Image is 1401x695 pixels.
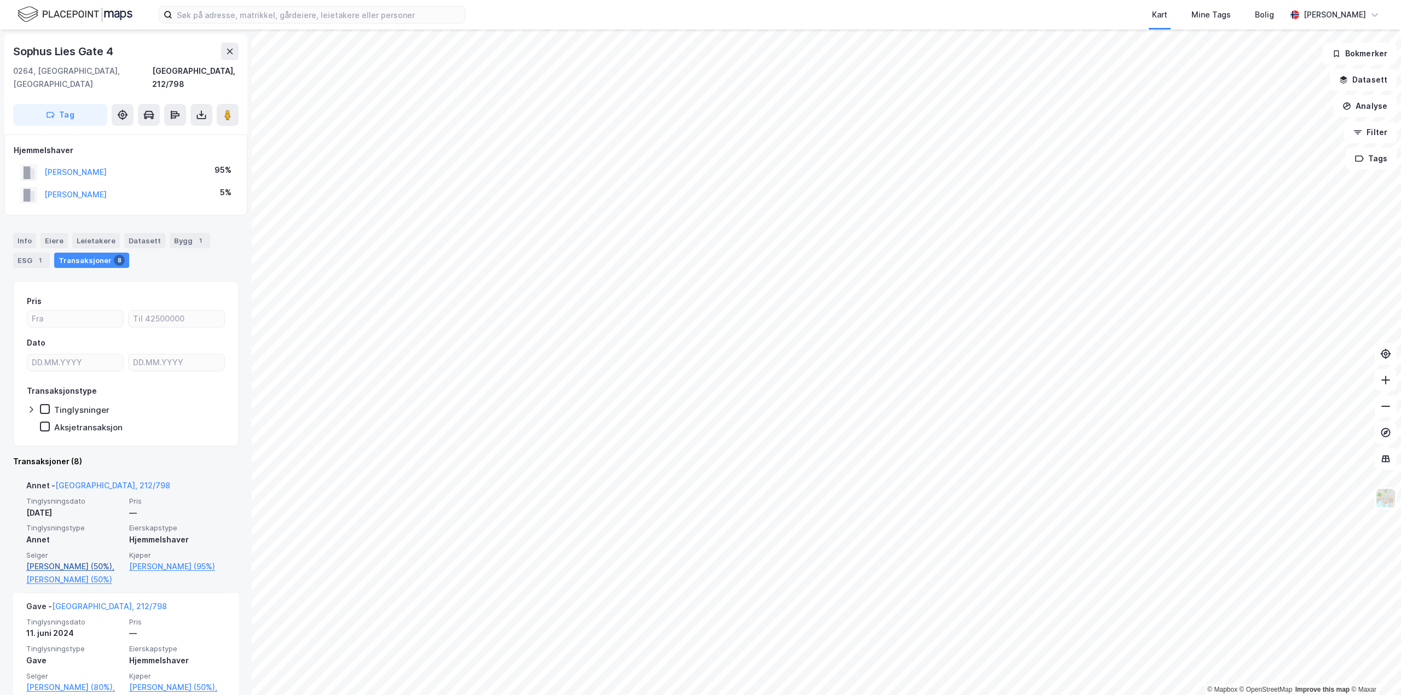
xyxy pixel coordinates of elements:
div: Datasett [124,233,165,248]
span: Tinglysningsdato [26,617,123,627]
div: 0264, [GEOGRAPHIC_DATA], [GEOGRAPHIC_DATA] [13,65,152,91]
div: Info [13,233,36,248]
button: Datasett [1330,69,1397,91]
img: logo.f888ab2527a4732fd821a326f86c7f29.svg [18,5,132,24]
div: Tinglysninger [54,405,109,415]
a: Improve this map [1295,686,1350,693]
input: Fra [27,311,123,327]
span: Selger [26,671,123,681]
span: Tinglysningstype [26,523,123,533]
div: Transaksjonstype [27,384,97,398]
div: Annet [26,533,123,546]
span: Eierskapstype [129,523,225,533]
div: 8 [114,255,125,266]
button: Bokmerker [1323,43,1397,65]
div: Transaksjoner [54,253,129,268]
div: [PERSON_NAME] [1304,8,1366,21]
div: Kart [1152,8,1167,21]
iframe: Chat Widget [1346,643,1401,695]
input: Søk på adresse, matrikkel, gårdeiere, leietakere eller personer [172,7,465,23]
div: 11. juni 2024 [26,627,123,640]
div: 5% [220,186,231,199]
div: 1 [34,255,45,266]
span: Pris [129,497,225,506]
span: Pris [129,617,225,627]
div: — [129,506,225,519]
input: DD.MM.YYYY [27,354,123,371]
span: Kjøper [129,551,225,560]
a: [PERSON_NAME] (50%) [26,573,123,586]
input: DD.MM.YYYY [129,354,224,371]
button: Tags [1346,148,1397,170]
span: Selger [26,551,123,560]
a: Mapbox [1207,686,1237,693]
a: [PERSON_NAME] (50%), [26,560,123,573]
div: Transaksjoner (8) [13,455,239,468]
a: OpenStreetMap [1240,686,1293,693]
span: Tinglysningstype [26,644,123,653]
img: Z [1375,488,1396,509]
div: Leietakere [72,233,120,248]
div: Hjemmelshaver [129,533,225,546]
a: [PERSON_NAME] (95%) [129,560,225,573]
div: [DATE] [26,506,123,519]
a: [PERSON_NAME] (50%), [129,681,225,694]
div: Bygg [170,233,210,248]
div: 1 [195,235,206,246]
a: [GEOGRAPHIC_DATA], 212/798 [52,601,167,611]
div: — [129,627,225,640]
div: Eiere [40,233,68,248]
a: [GEOGRAPHIC_DATA], 212/798 [55,481,170,490]
div: 95% [215,163,231,177]
button: Tag [13,104,107,126]
span: Eierskapstype [129,644,225,653]
div: Dato [27,336,45,349]
div: Hjemmelshaver [14,144,238,157]
button: Filter [1344,121,1397,143]
div: Gave [26,654,123,667]
div: Bolig [1255,8,1274,21]
div: Mine Tags [1191,8,1231,21]
input: Til 42500000 [129,311,224,327]
div: Hjemmelshaver [129,654,225,667]
div: ESG [13,253,50,268]
div: [GEOGRAPHIC_DATA], 212/798 [152,65,239,91]
a: [PERSON_NAME] (80%), [26,681,123,694]
div: Aksjetransaksjon [54,422,123,433]
button: Analyse [1333,95,1397,117]
div: Pris [27,295,42,308]
div: Annet - [26,479,170,497]
div: Gave - [26,600,167,617]
span: Tinglysningsdato [26,497,123,506]
div: Sophus Lies Gate 4 [13,43,115,60]
span: Kjøper [129,671,225,681]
